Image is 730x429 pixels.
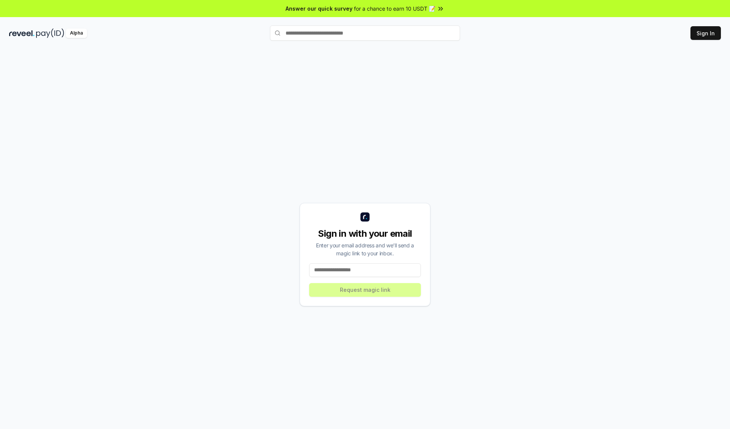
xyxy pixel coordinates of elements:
img: reveel_dark [9,28,35,38]
div: Alpha [66,28,87,38]
img: logo_small [360,212,370,222]
span: for a chance to earn 10 USDT 📝 [354,5,435,13]
div: Sign in with your email [309,228,421,240]
span: Answer our quick survey [286,5,352,13]
div: Enter your email address and we’ll send a magic link to your inbox. [309,241,421,257]
button: Sign In [690,26,721,40]
img: pay_id [36,28,64,38]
